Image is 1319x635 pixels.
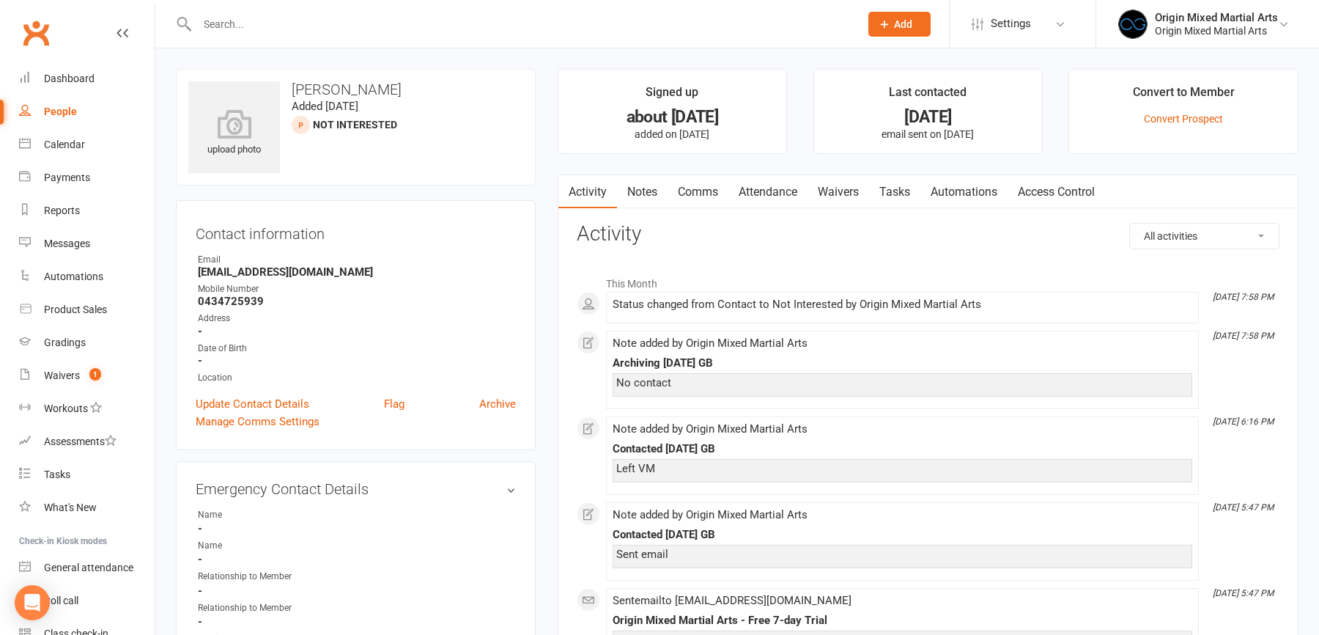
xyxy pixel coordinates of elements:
a: Update Contact Details [196,395,309,413]
a: What's New [19,491,155,524]
a: Assessments [19,425,155,458]
div: Sent email [616,548,1189,561]
a: Automations [920,175,1008,209]
i: [DATE] 7:58 PM [1213,292,1274,302]
img: thumb_image1665119159.png [1118,10,1148,39]
div: Waivers [44,370,80,381]
a: Calendar [19,128,155,161]
div: Note added by Origin Mixed Martial Arts [613,509,1192,521]
div: [DATE] [827,109,1030,125]
div: Left VM [616,463,1189,475]
a: Payments [19,161,155,194]
span: Not Interested [313,119,397,131]
a: Access Control [1008,175,1105,209]
div: Signed up [646,83,698,109]
div: upload photo [188,109,280,158]
a: Comms [668,175,728,209]
div: Open Intercom Messenger [15,585,50,620]
div: Contacted [DATE] GB [613,529,1192,541]
a: Workouts [19,392,155,425]
div: Note added by Origin Mixed Martial Arts [613,423,1192,436]
h3: Contact information [196,220,516,242]
div: Tasks [44,469,70,480]
div: Relationship to Member [198,601,319,615]
div: People [44,106,77,117]
div: Automations [44,271,103,282]
a: Roll call [19,584,155,617]
span: 1 [89,368,101,381]
a: Reports [19,194,155,227]
i: [DATE] 7:58 PM [1213,331,1274,341]
a: Convert Prospect [1144,113,1223,125]
strong: 0434725939 [198,295,516,308]
div: Roll call [44,595,78,606]
a: Attendance [728,175,808,209]
span: Sent email to [EMAIL_ADDRESS][DOMAIN_NAME] [613,594,851,607]
strong: - [198,354,516,367]
p: added on [DATE] [572,128,774,140]
a: Activity [558,175,617,209]
i: [DATE] 6:16 PM [1213,416,1274,427]
div: Dashboard [44,73,95,84]
a: Automations [19,260,155,293]
div: Product Sales [44,304,107,315]
strong: - [198,522,516,535]
button: Add [868,12,931,37]
div: Relationship to Member [198,570,319,584]
div: Date of Birth [198,342,516,356]
input: Search... [193,14,849,34]
div: Origin Mixed Martial Arts [1155,11,1278,24]
div: Location [198,371,516,385]
div: Contacted [DATE] GB [613,443,1192,455]
strong: - [198,615,516,628]
strong: [EMAIL_ADDRESS][DOMAIN_NAME] [198,265,516,279]
div: Mobile Number [198,282,516,296]
div: Payments [44,172,90,183]
a: Notes [617,175,668,209]
a: Tasks [19,458,155,491]
time: Added [DATE] [292,100,358,113]
div: Status changed from Contact to Not Interested by Origin Mixed Martial Arts [613,298,1192,311]
h3: [PERSON_NAME] [188,81,523,98]
div: What's New [44,502,97,513]
div: Note added by Origin Mixed Martial Arts [613,337,1192,350]
a: General attendance kiosk mode [19,551,155,584]
a: Gradings [19,326,155,359]
a: People [19,95,155,128]
a: Dashboard [19,62,155,95]
a: Tasks [869,175,920,209]
div: General attendance [44,562,133,573]
a: Waivers 1 [19,359,155,392]
div: Name [198,508,319,522]
li: This Month [577,268,1279,292]
a: Product Sales [19,293,155,326]
div: Origin Mixed Martial Arts - Free 7-day Trial [613,614,1192,627]
div: Email [198,253,516,267]
div: Origin Mixed Martial Arts [1155,24,1278,37]
strong: - [198,325,516,338]
div: Address [198,312,516,326]
p: email sent on [DATE] [827,128,1030,140]
div: Messages [44,238,90,249]
a: Messages [19,227,155,260]
div: Assessments [44,436,117,447]
div: Gradings [44,337,86,348]
a: Flag [384,395,404,413]
strong: - [198,584,516,598]
a: Clubworx [18,15,54,51]
div: Name [198,539,319,553]
div: Calendar [44,139,85,150]
strong: - [198,553,516,566]
a: Archive [479,395,516,413]
h3: Emergency Contact Details [196,481,516,497]
div: about [DATE] [572,109,774,125]
div: Last contacted [889,83,967,109]
div: Reports [44,205,80,216]
a: Manage Comms Settings [196,413,319,430]
div: Archiving [DATE] GB [613,357,1192,370]
i: [DATE] 5:47 PM [1213,588,1274,598]
div: No contact [616,377,1189,389]
h3: Activity [577,223,1279,246]
div: Workouts [44,403,88,414]
span: Settings [991,7,1031,40]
